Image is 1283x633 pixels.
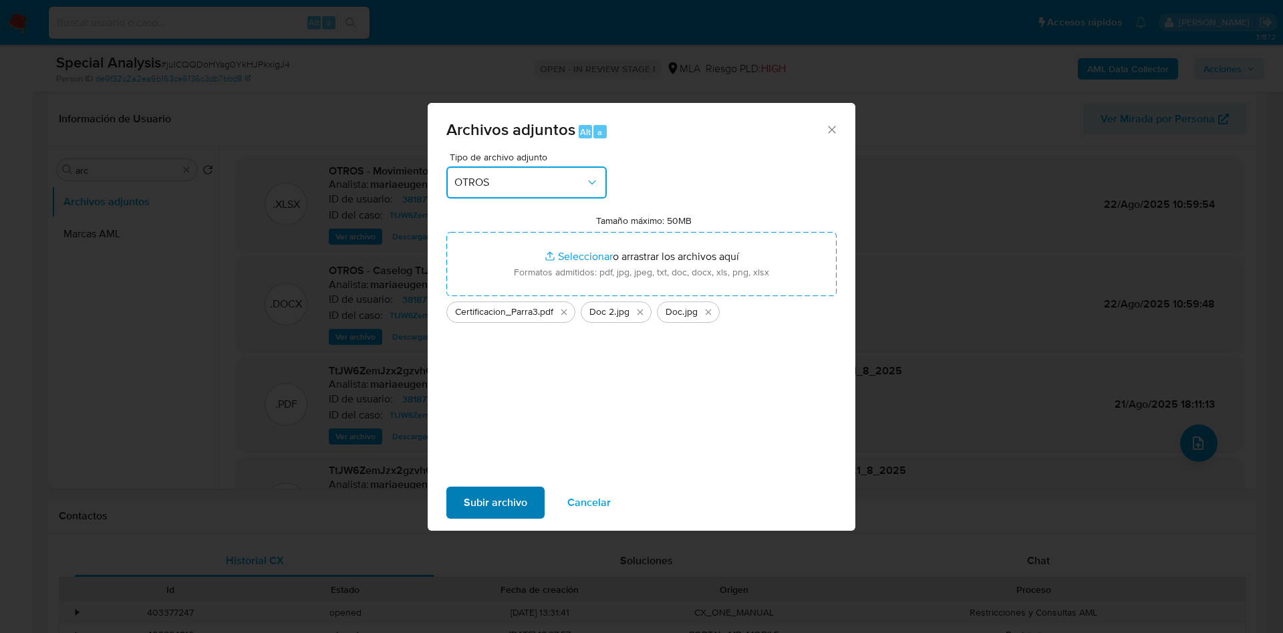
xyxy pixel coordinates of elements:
[632,304,648,320] button: Eliminar Doc 2.jpg
[556,304,572,320] button: Eliminar Certificacion_Parra3.pdf
[614,305,629,319] span: .jpg
[597,126,602,138] span: a
[446,296,837,323] ul: Archivos seleccionados
[550,487,628,519] button: Cancelar
[446,166,607,199] button: OTROS
[580,126,591,138] span: Alt
[454,176,585,189] span: OTROS
[446,487,545,519] button: Subir archivo
[455,305,538,319] span: Certificacion_Parra3
[567,488,611,517] span: Cancelar
[596,215,692,227] label: Tamaño máximo: 50MB
[538,305,553,319] span: .pdf
[446,118,575,141] span: Archivos adjuntos
[589,305,614,319] span: Doc 2
[464,488,527,517] span: Subir archivo
[700,304,716,320] button: Eliminar Doc.jpg
[666,305,682,319] span: Doc
[450,152,610,162] span: Tipo de archivo adjunto
[825,123,837,135] button: Cerrar
[682,305,698,319] span: .jpg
